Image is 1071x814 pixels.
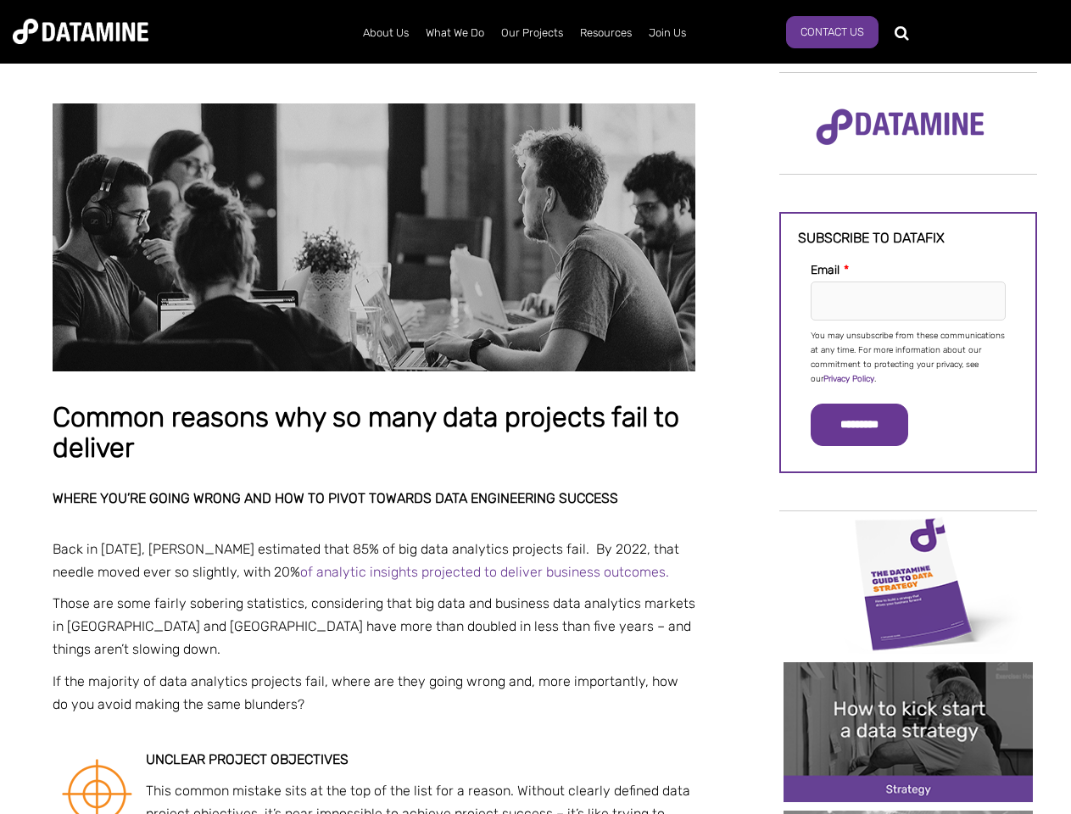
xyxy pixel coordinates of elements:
p: If the majority of data analytics projects fail, where are they going wrong and, more importantly... [53,670,695,716]
a: Contact Us [786,16,879,48]
img: Datamine Logo No Strapline - Purple [805,98,996,157]
h3: Subscribe to datafix [798,231,1018,246]
h1: Common reasons why so many data projects fail to deliver [53,403,695,463]
h2: Where you’re going wrong and how to pivot towards data engineering success [53,491,695,506]
img: 20241212 How to kick start a data strategy-2 [784,662,1033,802]
a: of analytic insights projected to deliver business outcomes. [300,564,669,580]
a: Resources [572,11,640,55]
strong: Unclear project objectives [146,751,349,767]
img: Datamine [13,19,148,44]
img: Data Strategy Cover thumbnail [784,513,1033,653]
p: You may unsubscribe from these communications at any time. For more information about our commitm... [811,329,1006,387]
a: What We Do [417,11,493,55]
span: Email [811,263,840,277]
a: Our Projects [493,11,572,55]
p: Those are some fairly sobering statistics, considering that big data and business data analytics ... [53,592,695,661]
a: Join Us [640,11,694,55]
a: Privacy Policy [823,374,874,384]
img: Common reasons why so many data projects fail to deliver [53,103,695,371]
a: About Us [354,11,417,55]
p: Back in [DATE], [PERSON_NAME] estimated that 85% of big data analytics projects fail. By 2022, th... [53,538,695,583]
